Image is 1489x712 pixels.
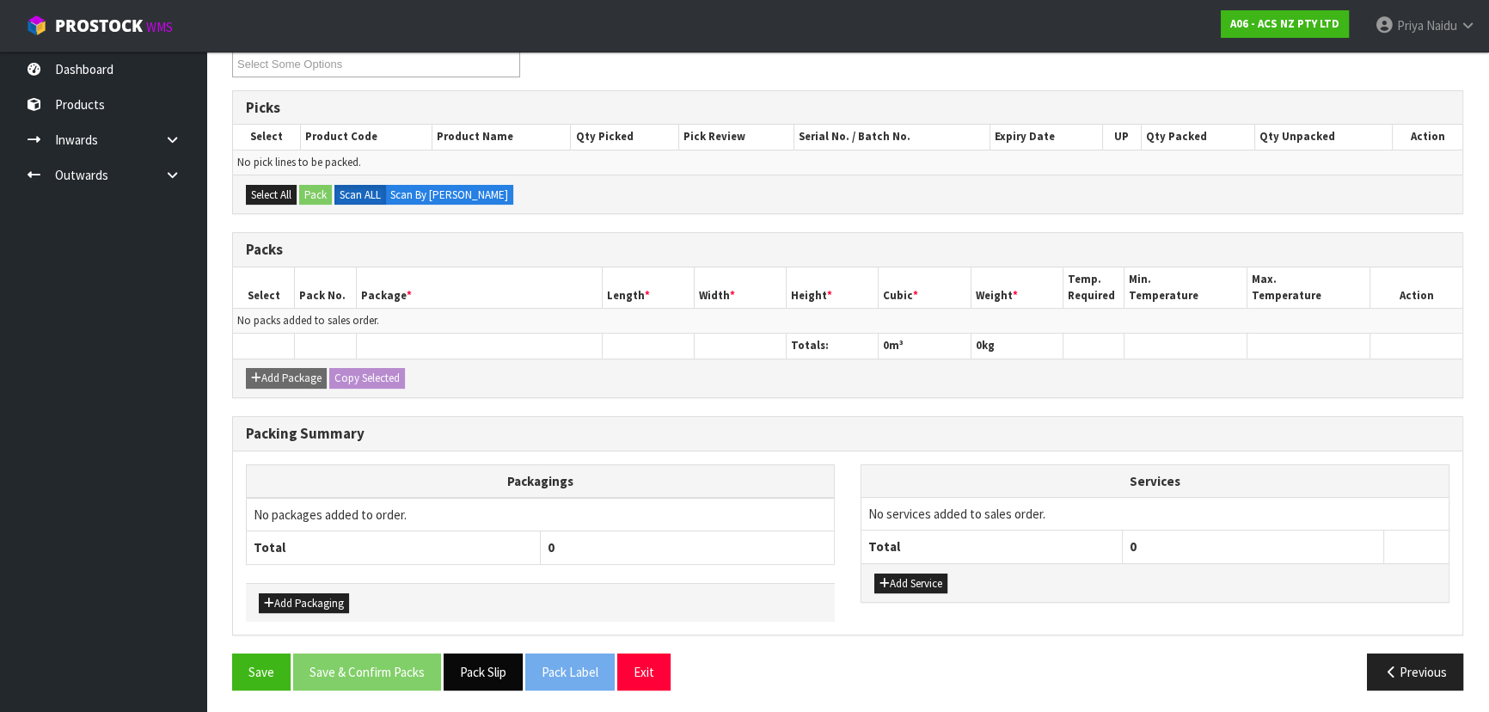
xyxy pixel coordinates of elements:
[1230,16,1339,31] strong: A06 - ACS NZ PTY LTD
[971,267,1063,308] th: Weight
[976,338,982,353] span: 0
[1367,654,1463,691] button: Previous
[861,531,1123,563] th: Total
[548,539,555,555] span: 0
[293,654,441,691] button: Save & Confirm Packs
[1397,17,1424,34] span: Priya
[246,426,1449,442] h3: Packing Summary
[879,334,971,359] th: m³
[232,654,291,691] button: Save
[233,150,1462,175] td: No pick lines to be packed.
[1370,267,1462,308] th: Action
[525,654,615,691] button: Pack Label
[233,267,295,308] th: Select
[55,15,143,37] span: ProStock
[432,125,571,150] th: Product Name
[246,368,327,389] button: Add Package
[356,267,602,308] th: Package
[334,185,386,206] label: Scan ALL
[1221,10,1349,38] a: A06 - ACS NZ PTY LTD
[1124,267,1247,308] th: Min. Temperature
[1247,267,1370,308] th: Max. Temperature
[1426,17,1457,34] span: Naidu
[233,125,300,150] th: Select
[679,125,794,150] th: Pick Review
[874,574,947,594] button: Add Service
[246,100,1449,116] h3: Picks
[971,334,1063,359] th: kg
[247,498,835,531] td: No packages added to order.
[295,267,357,308] th: Pack No.
[247,531,541,564] th: Total
[787,267,879,308] th: Height
[299,185,332,206] button: Pack
[385,185,513,206] label: Scan By [PERSON_NAME]
[794,125,990,150] th: Serial No. / Batch No.
[1255,125,1393,150] th: Qty Unpacked
[861,465,1449,498] th: Services
[1392,125,1462,150] th: Action
[26,15,47,36] img: cube-alt.png
[990,125,1102,150] th: Expiry Date
[883,338,889,353] span: 0
[246,185,297,206] button: Select All
[694,267,786,308] th: Width
[146,19,173,35] small: WMS
[861,498,1449,531] td: No services added to sales order.
[1102,125,1141,150] th: UP
[259,593,349,614] button: Add Packaging
[1141,125,1254,150] th: Qty Packed
[1063,267,1124,308] th: Temp. Required
[300,125,432,150] th: Product Code
[879,267,971,308] th: Cubic
[329,368,405,389] button: Copy Selected
[571,125,679,150] th: Qty Picked
[233,308,1462,333] td: No packs added to sales order.
[247,464,835,498] th: Packagings
[246,242,1449,258] h3: Packs
[787,334,879,359] th: Totals:
[602,267,694,308] th: Length
[1130,538,1137,555] span: 0
[232,15,1463,703] span: Pack
[617,654,671,691] button: Exit
[444,654,523,691] button: Pack Slip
